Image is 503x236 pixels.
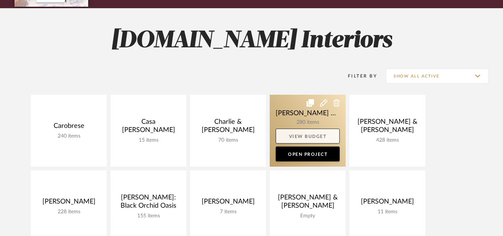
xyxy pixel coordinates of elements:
[276,147,340,161] a: Open Project
[116,137,180,144] div: 15 items
[355,137,419,144] div: 428 items
[276,213,340,219] div: Empty
[37,133,101,139] div: 240 items
[196,198,260,209] div: [PERSON_NAME]
[116,193,180,213] div: [PERSON_NAME]: Black Orchid Oasis
[116,213,180,219] div: 155 items
[276,193,340,213] div: [PERSON_NAME] & [PERSON_NAME]
[196,137,260,144] div: 70 items
[338,72,377,80] div: Filter By
[355,198,419,209] div: [PERSON_NAME]
[276,129,340,144] a: View Budget
[37,209,101,215] div: 228 items
[37,198,101,209] div: [PERSON_NAME]
[355,118,419,137] div: [PERSON_NAME] & [PERSON_NAME]
[37,122,101,133] div: Carobrese
[196,118,260,137] div: Charlie & [PERSON_NAME]
[196,209,260,215] div: 7 items
[116,118,180,137] div: Casa [PERSON_NAME]
[355,209,419,215] div: 11 items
